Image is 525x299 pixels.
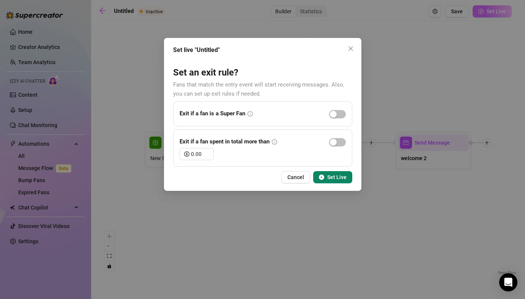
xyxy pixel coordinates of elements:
[248,111,253,116] span: info-circle
[173,81,344,97] span: Fans that match the entry event will start receiving messages. Also, you can set up exit rules if...
[313,171,352,183] button: Set Live
[287,174,304,180] span: Cancel
[272,139,277,145] span: info-circle
[345,46,357,52] span: Close
[173,46,352,55] div: Set live "Untitled"
[173,67,352,79] h3: Set an exit rule?
[345,42,357,55] button: Close
[319,175,324,180] span: play-circle
[499,273,517,291] div: Open Intercom Messenger
[180,138,270,145] strong: Exit if a fan spent in total more than
[348,46,354,52] span: close
[281,171,310,183] button: Cancel
[327,174,347,180] span: Set Live
[180,110,245,117] strong: Exit if a fan is a Super Fan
